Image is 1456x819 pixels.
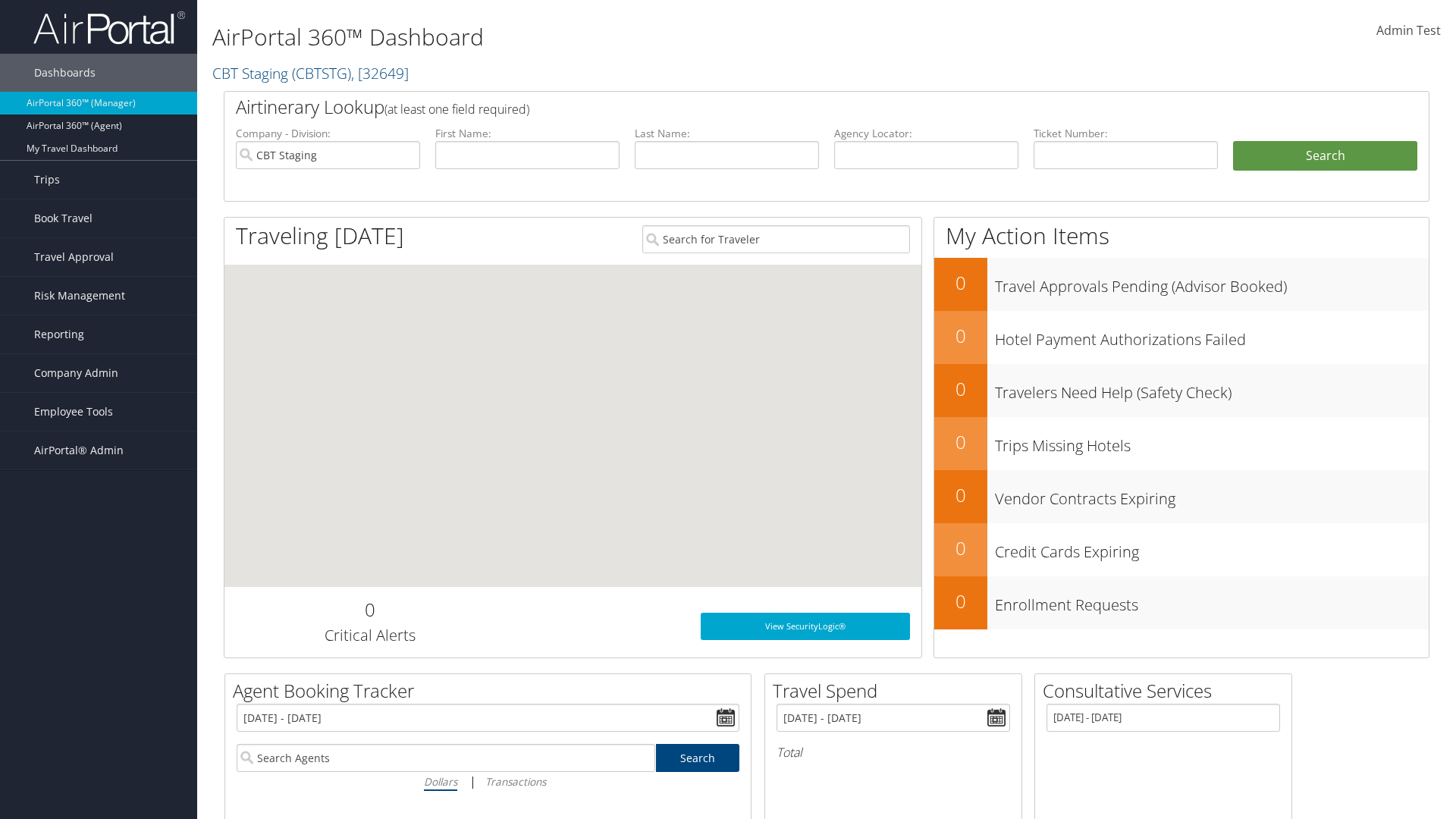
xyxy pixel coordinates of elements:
[34,54,96,92] span: Dashboards
[212,63,409,83] a: CBT Staging
[934,535,987,561] h2: 0
[995,534,1429,563] h3: Credit Cards Expiring
[934,311,1429,364] a: 0Hotel Payment Authorizations Failed
[34,315,84,353] span: Reporting
[995,375,1429,403] h3: Travelers Need Help (Safety Check)
[701,613,910,640] a: View SecurityLogic®
[236,597,504,623] h2: 0
[995,481,1429,510] h3: Vendor Contracts Expiring
[384,101,529,118] span: (at least one field required)
[934,576,1429,629] a: 0Enrollment Requests
[424,774,457,789] i: Dollars
[995,268,1429,297] h3: Travel Approvals Pending (Advisor Booked)
[351,63,409,83] span: , [ 32649 ]
[995,428,1429,457] h3: Trips Missing Hotels
[934,470,1429,523] a: 0Vendor Contracts Expiring
[656,744,740,772] a: Search
[34,354,118,392] span: Company Admin
[995,587,1429,616] h3: Enrollment Requests
[934,364,1429,417] a: 0Travelers Need Help (Safety Check)
[212,21,1031,53] h1: AirPortal 360™ Dashboard
[934,376,987,402] h2: 0
[934,588,987,614] h2: 0
[236,126,420,141] label: Company - Division:
[834,126,1018,141] label: Agency Locator:
[485,774,546,789] i: Transactions
[995,322,1429,350] h3: Hotel Payment Authorizations Failed
[934,323,987,349] h2: 0
[34,431,124,469] span: AirPortal® Admin
[1376,22,1441,39] span: Admin Test
[1043,678,1291,704] h2: Consultative Services
[233,678,751,704] h2: Agent Booking Tracker
[34,161,60,199] span: Trips
[642,225,910,253] input: Search for Traveler
[934,523,1429,576] a: 0Credit Cards Expiring
[34,393,113,431] span: Employee Tools
[773,678,1021,704] h2: Travel Spend
[934,270,987,296] h2: 0
[237,744,655,772] input: Search Agents
[934,429,987,455] h2: 0
[1233,141,1417,171] button: Search
[635,126,819,141] label: Last Name:
[236,94,1317,120] h2: Airtinerary Lookup
[934,482,987,508] h2: 0
[777,744,1010,761] h6: Total
[34,199,93,237] span: Book Travel
[236,625,504,646] h3: Critical Alerts
[435,126,620,141] label: First Name:
[934,417,1429,470] a: 0Trips Missing Hotels
[292,63,351,83] span: ( CBTSTG )
[34,238,114,276] span: Travel Approval
[34,277,125,315] span: Risk Management
[33,10,185,45] img: airportal-logo.png
[1376,8,1441,55] a: Admin Test
[236,220,404,252] h1: Traveling [DATE]
[237,772,739,791] div: |
[934,220,1429,252] h1: My Action Items
[1034,126,1218,141] label: Ticket Number:
[934,258,1429,311] a: 0Travel Approvals Pending (Advisor Booked)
